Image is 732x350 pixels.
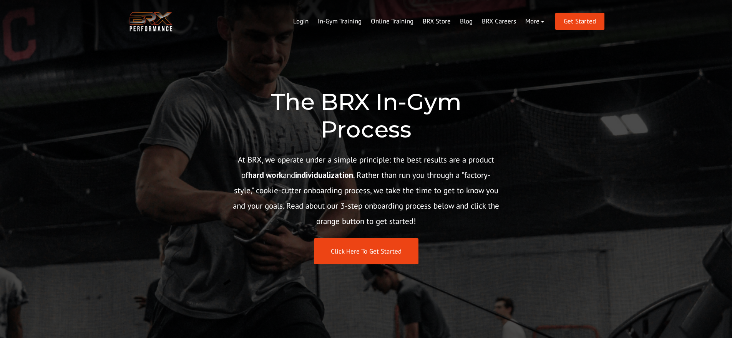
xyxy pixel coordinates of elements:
[455,12,477,31] a: Blog
[555,13,604,30] a: Get Started
[233,154,499,226] span: At BRX, we operate under a simple principle: the best results are a product of and . Rather than ...
[128,10,174,33] img: BRX Transparent Logo-2
[295,170,353,180] strong: individualization
[289,12,313,31] a: Login
[477,12,521,31] a: BRX Careers
[418,12,455,31] a: BRX Store
[289,12,549,31] div: Navigation Menu
[366,12,418,31] a: Online Training
[314,238,418,265] a: Click Here To Get Started
[313,12,366,31] a: In-Gym Training
[271,88,461,143] span: The BRX In-Gym Process
[521,12,549,31] a: More
[248,170,283,180] strong: hard work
